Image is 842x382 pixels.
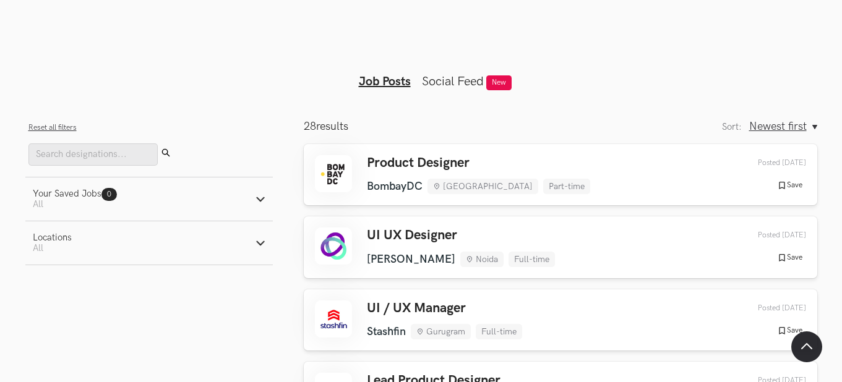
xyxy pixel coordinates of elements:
[304,120,316,133] span: 28
[411,324,471,339] li: Gurugram
[486,75,512,90] span: New
[33,189,117,199] div: Your Saved Jobs
[729,158,806,168] div: 20th Aug
[304,120,348,133] p: results
[304,216,817,278] a: UI UX Designer [PERSON_NAME] Noida Full-time Posted [DATE] Save
[367,155,590,171] h3: Product Designer
[773,252,806,263] button: Save
[543,179,590,194] li: Part-time
[33,232,72,243] div: Locations
[367,300,522,316] h3: UI / UX Manager
[749,120,807,133] span: Newest first
[427,179,538,194] li: [GEOGRAPHIC_DATA]
[25,177,273,221] button: Your Saved Jobs0 All
[28,123,77,132] button: Reset all filters
[359,74,411,89] a: Job Posts
[367,325,406,338] li: Stashfin
[460,252,504,267] li: Noida
[729,231,806,240] div: 14th Aug
[367,180,423,193] li: BombayDC
[184,54,659,89] ul: Tabs Interface
[773,325,806,336] button: Save
[33,199,43,210] span: All
[773,180,806,191] button: Save
[304,144,817,205] a: Product Designer BombayDC [GEOGRAPHIC_DATA] Part-time Posted [DATE] Save
[509,252,555,267] li: Full-time
[28,143,158,166] input: Search
[25,221,273,265] button: LocationsAll
[33,243,43,253] span: All
[422,74,484,89] a: Social Feed
[304,289,817,350] a: UI / UX Manager Stashfin Gurugram Full-time Posted [DATE] Save
[367,253,455,266] li: [PERSON_NAME]
[729,303,806,313] div: 14th Aug
[749,120,817,133] button: Newest first, Sort:
[107,190,111,199] span: 0
[476,324,522,339] li: Full-time
[367,227,555,244] h3: UI UX Designer
[722,122,742,132] label: Sort:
